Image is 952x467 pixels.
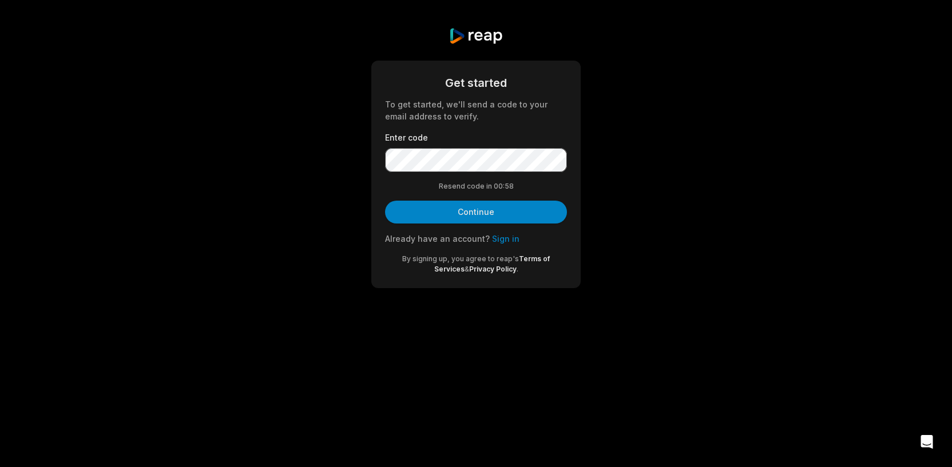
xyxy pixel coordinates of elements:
[449,27,503,45] img: reap
[385,234,490,244] span: Already have an account?
[517,265,518,273] span: .
[385,98,567,122] div: To get started, we'll send a code to your email address to verify.
[385,131,567,143] label: Enter code
[469,265,517,273] a: Privacy Policy
[913,428,941,456] div: Open Intercom Messenger
[465,265,469,273] span: &
[385,181,567,191] div: Resend code in 00:
[434,254,550,273] a: Terms of Services
[492,234,519,244] a: Sign in
[385,201,567,223] button: Continue
[385,74,567,91] div: Get started
[402,254,519,263] span: By signing up, you agree to reap's
[505,181,514,191] span: 58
